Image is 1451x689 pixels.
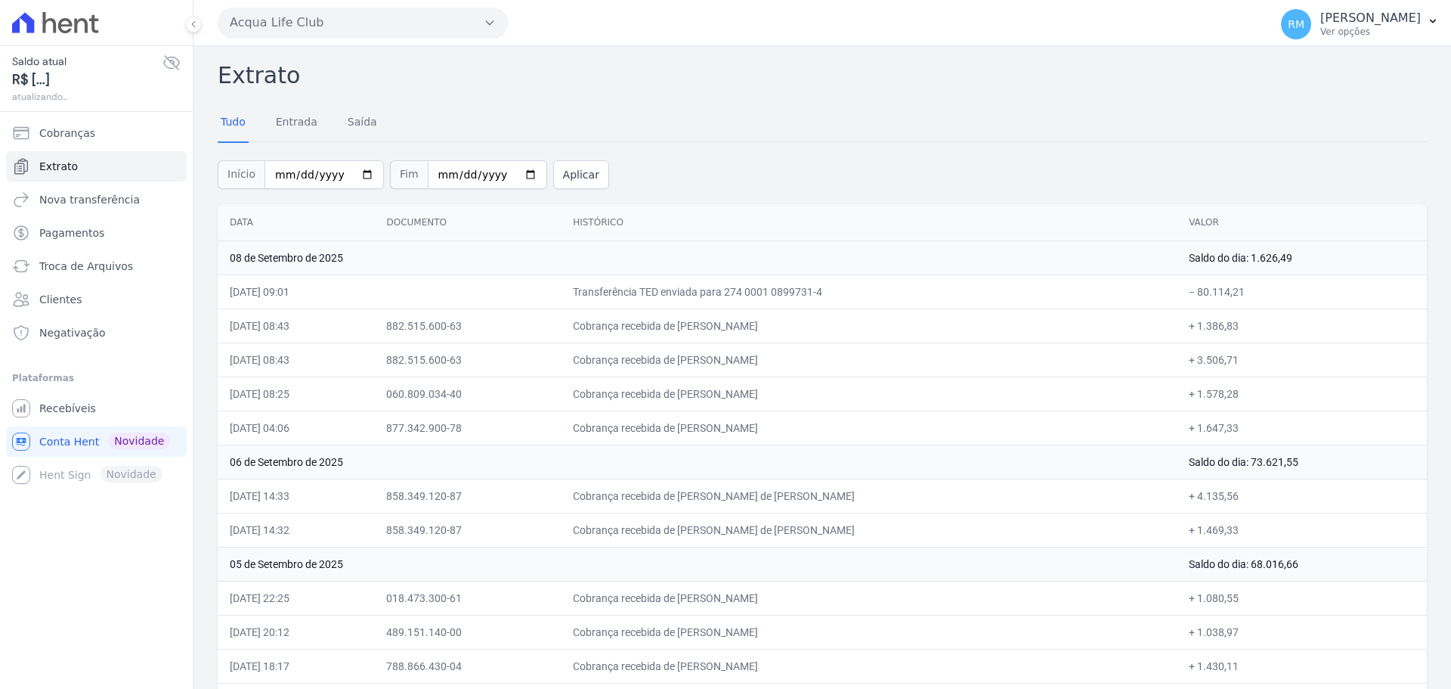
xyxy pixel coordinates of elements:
td: [DATE] 14:32 [218,513,374,547]
a: Entrada [273,104,320,143]
th: Histórico [561,204,1177,241]
td: [DATE] 04:06 [218,411,374,445]
td: [DATE] 08:43 [218,343,374,377]
td: Saldo do dia: 68.016,66 [1177,547,1427,581]
td: Saldo do dia: 73.621,55 [1177,445,1427,479]
td: + 1.469,33 [1177,513,1427,547]
td: [DATE] 09:01 [218,275,374,309]
span: Fim [390,160,428,189]
nav: Sidebar [12,118,181,490]
td: [DATE] 08:25 [218,377,374,411]
td: − 80.114,21 [1177,275,1427,309]
a: Troca de Arquivos [6,251,187,281]
a: Clientes [6,284,187,315]
td: + 1.386,83 [1177,309,1427,343]
td: 060.809.034-40 [374,377,561,411]
span: Nova transferência [39,192,140,207]
td: 018.473.300-61 [374,581,561,615]
span: Cobranças [39,126,95,141]
td: Transferência TED enviada para 274 0001 0899731-4 [561,275,1177,309]
a: Saída [345,104,380,143]
th: Valor [1177,204,1427,241]
td: + 3.506,71 [1177,343,1427,377]
span: atualizando... [12,90,162,104]
td: Cobrança recebida de [PERSON_NAME] [561,615,1177,649]
a: Conta Hent Novidade [6,427,187,457]
td: Cobrança recebida de [PERSON_NAME] de [PERSON_NAME] [561,513,1177,547]
span: Clientes [39,292,82,307]
button: RM [PERSON_NAME] Ver opções [1269,3,1451,45]
p: Ver opções [1320,26,1421,38]
a: Cobranças [6,118,187,148]
span: Recebíveis [39,401,96,416]
td: 858.349.120-87 [374,479,561,513]
button: Acqua Life Club [218,8,508,38]
td: Cobrança recebida de [PERSON_NAME] de [PERSON_NAME] [561,479,1177,513]
a: Pagamentos [6,218,187,248]
span: Conta Hent [39,434,99,449]
span: Saldo atual [12,54,162,70]
span: R$ [...] [12,70,162,90]
span: Novidade [108,433,170,449]
h2: Extrato [218,58,1427,92]
div: Plataformas [12,369,181,387]
td: Cobrança recebida de [PERSON_NAME] [561,581,1177,615]
td: Cobrança recebida de [PERSON_NAME] [561,411,1177,445]
td: 877.342.900-78 [374,411,561,445]
a: Negativação [6,318,187,348]
td: Cobrança recebida de [PERSON_NAME] [561,309,1177,343]
td: + 1.038,97 [1177,615,1427,649]
td: + 1.430,11 [1177,649,1427,683]
th: Documento [374,204,561,241]
span: RM [1288,19,1304,29]
a: Recebíveis [6,393,187,424]
td: + 1.647,33 [1177,411,1427,445]
td: 06 de Setembro de 2025 [218,445,1177,479]
td: 489.151.140-00 [374,615,561,649]
td: 788.866.430-04 [374,649,561,683]
td: [DATE] 08:43 [218,309,374,343]
td: [DATE] 22:25 [218,581,374,615]
a: Nova transferência [6,185,187,215]
td: 882.515.600-63 [374,309,561,343]
a: Tudo [218,104,249,143]
p: [PERSON_NAME] [1320,11,1421,26]
span: Extrato [39,159,78,174]
td: Cobrança recebida de [PERSON_NAME] [561,377,1177,411]
td: + 1.578,28 [1177,377,1427,411]
span: Negativação [39,325,106,340]
td: [DATE] 18:17 [218,649,374,683]
a: Extrato [6,151,187,182]
td: [DATE] 14:33 [218,479,374,513]
td: 05 de Setembro de 2025 [218,547,1177,581]
span: Início [218,160,265,189]
span: Pagamentos [39,225,104,241]
td: 882.515.600-63 [374,343,561,377]
td: Saldo do dia: 1.626,49 [1177,241,1427,275]
button: Aplicar [553,160,609,189]
td: [DATE] 20:12 [218,615,374,649]
td: Cobrança recebida de [PERSON_NAME] [561,649,1177,683]
td: 08 de Setembro de 2025 [218,241,1177,275]
td: Cobrança recebida de [PERSON_NAME] [561,343,1177,377]
span: Troca de Arquivos [39,259,133,274]
td: + 1.080,55 [1177,581,1427,615]
td: + 4.135,56 [1177,479,1427,513]
td: 858.349.120-87 [374,513,561,547]
th: Data [218,204,374,241]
